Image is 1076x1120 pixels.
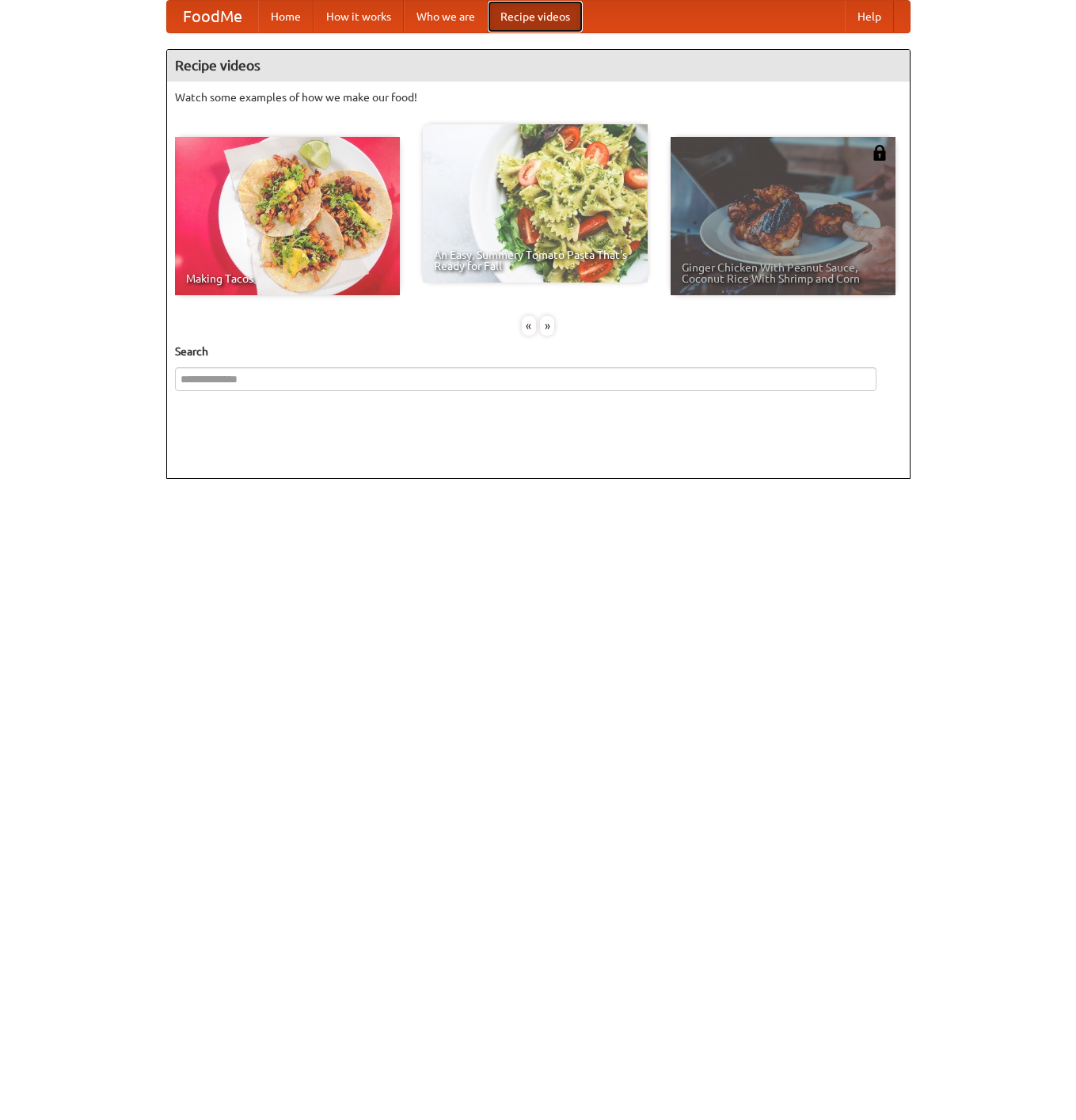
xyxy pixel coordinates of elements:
p: Watch some examples of how we make our food! [175,89,902,105]
a: Making Tacos [175,137,400,295]
a: Help [845,1,894,32]
span: Making Tacos [186,273,389,284]
div: « [522,316,536,336]
div: » [540,316,554,336]
h4: Recipe videos [167,50,910,82]
a: Home [258,1,314,32]
a: An Easy, Summery Tomato Pasta That's Ready for Fall [423,124,648,283]
a: How it works [314,1,404,32]
img: 483408.png [872,145,888,161]
span: An Easy, Summery Tomato Pasta That's Ready for Fall [434,249,637,271]
h5: Search [175,344,902,359]
a: FoodMe [167,1,258,32]
a: Who we are [404,1,488,32]
a: Recipe videos [488,1,583,32]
